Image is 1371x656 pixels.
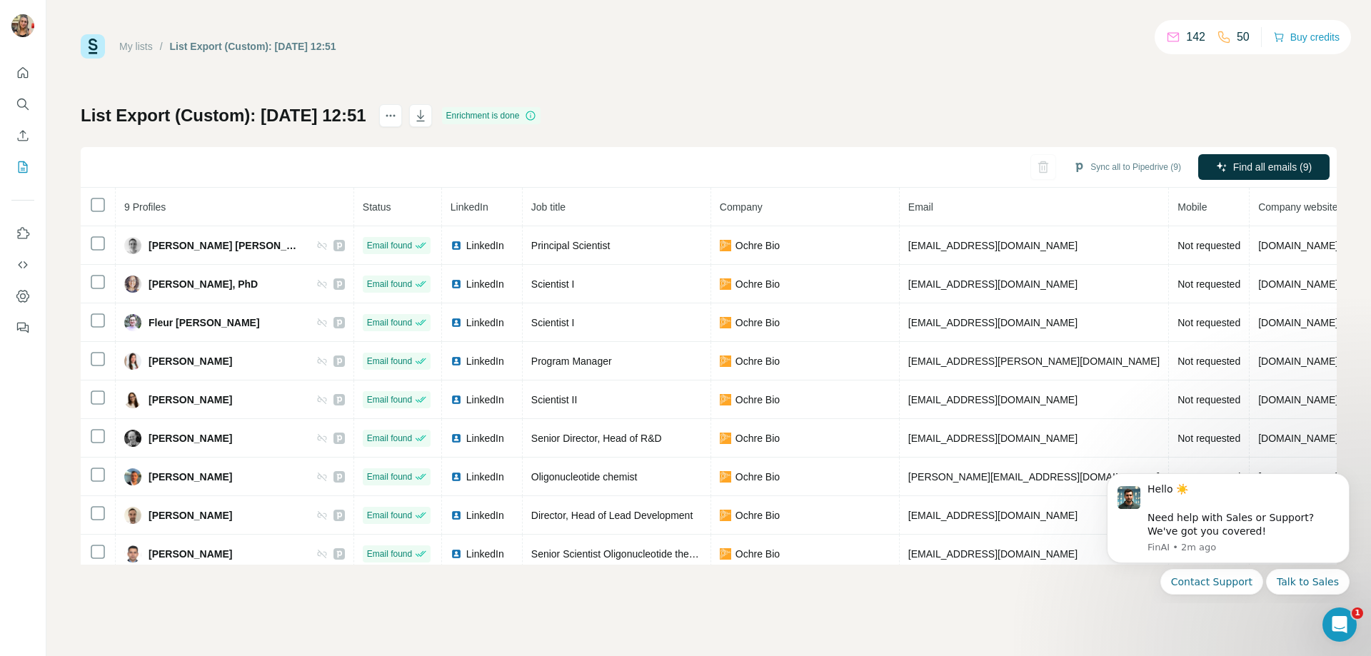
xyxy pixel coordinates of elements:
span: Email found [367,316,412,329]
p: 50 [1237,29,1250,46]
span: Not requested [1177,278,1240,290]
img: Avatar [124,353,141,370]
span: Find all emails (9) [1233,160,1312,174]
span: Fleur [PERSON_NAME] [149,316,260,330]
span: Email found [367,393,412,406]
span: 9 Profiles [124,201,166,213]
button: Use Surfe on LinkedIn [11,221,34,246]
img: company-logo [720,317,731,328]
img: company-logo [720,471,731,483]
span: LinkedIn [466,277,504,291]
img: LinkedIn logo [451,548,462,560]
span: Ochre Bio [735,547,780,561]
img: Avatar [124,391,141,408]
span: [PERSON_NAME] [PERSON_NAME] [149,238,302,253]
img: LinkedIn logo [451,355,462,367]
span: Company [720,201,763,213]
img: LinkedIn logo [451,278,462,290]
button: Dashboard [11,283,34,309]
span: LinkedIn [466,470,504,484]
span: Principal Scientist [531,240,611,251]
span: [EMAIL_ADDRESS][PERSON_NAME][DOMAIN_NAME] [908,355,1160,367]
span: Ochre Bio [735,431,780,445]
button: Quick start [11,60,34,86]
span: LinkedIn [466,238,504,253]
span: Ochre Bio [735,238,780,253]
span: [EMAIL_ADDRESS][DOMAIN_NAME] [908,510,1078,521]
p: 142 [1186,29,1205,46]
span: Senior Director, Head of R&D [531,433,662,444]
span: LinkedIn [451,201,488,213]
span: [PERSON_NAME] [149,393,232,407]
span: Ochre Bio [735,393,780,407]
span: [EMAIL_ADDRESS][DOMAIN_NAME] [908,317,1078,328]
span: Email found [367,547,412,560]
iframe: Intercom live chat [1322,607,1357,642]
span: [EMAIL_ADDRESS][DOMAIN_NAME] [908,394,1078,405]
img: LinkedIn logo [451,510,462,521]
img: Avatar [124,237,141,254]
span: Email found [367,432,412,445]
button: Feedback [11,315,34,340]
span: LinkedIn [466,354,504,368]
img: Avatar [124,276,141,293]
div: List Export (Custom): [DATE] 12:51 [170,39,336,54]
span: Company website [1258,201,1337,213]
button: Buy credits [1273,27,1340,47]
span: Ochre Bio [735,508,780,523]
img: company-logo [720,278,731,290]
img: Avatar [124,545,141,562]
span: LinkedIn [466,393,504,407]
img: company-logo [720,240,731,251]
img: company-logo [720,355,731,367]
a: My lists [119,41,153,52]
span: Not requested [1177,240,1240,251]
span: Not requested [1177,394,1240,405]
span: 1 [1352,607,1363,619]
img: LinkedIn logo [451,317,462,328]
span: [EMAIL_ADDRESS][DOMAIN_NAME] [908,240,1078,251]
iframe: Intercom notifications message [1085,460,1371,603]
span: [DOMAIN_NAME] [1258,394,1338,405]
span: Not requested [1177,433,1240,444]
span: [PERSON_NAME] [149,508,232,523]
button: Search [11,91,34,117]
span: Ochre Bio [735,277,780,291]
span: [PERSON_NAME][EMAIL_ADDRESS][DOMAIN_NAME] [908,471,1160,483]
span: LinkedIn [466,431,504,445]
img: LinkedIn logo [451,240,462,251]
span: Email found [367,509,412,522]
img: Surfe Logo [81,34,105,59]
img: Avatar [124,314,141,331]
span: Oligonucleotide chemist [531,471,638,483]
span: Not requested [1177,317,1240,328]
span: [PERSON_NAME], PhD [149,277,258,291]
span: LinkedIn [466,547,504,561]
span: [EMAIL_ADDRESS][DOMAIN_NAME] [908,433,1078,444]
span: Job title [531,201,566,213]
span: Ochre Bio [735,354,780,368]
button: actions [379,104,402,127]
span: [PERSON_NAME] [149,547,232,561]
img: LinkedIn logo [451,433,462,444]
span: [PERSON_NAME] [149,354,232,368]
span: [DOMAIN_NAME] [1258,355,1338,367]
span: Email found [367,278,412,291]
img: company-logo [720,394,731,405]
span: Not requested [1177,355,1240,367]
img: Avatar [124,430,141,447]
span: Ochre Bio [735,470,780,484]
button: My lists [11,154,34,180]
span: Email found [367,470,412,483]
span: Senior Scientist Oligonucleotide therapeutics [531,548,730,560]
li: / [160,39,163,54]
h1: List Export (Custom): [DATE] 12:51 [81,104,366,127]
img: Avatar [124,507,141,524]
img: Avatar [11,14,34,37]
span: [EMAIL_ADDRESS][DOMAIN_NAME] [908,278,1078,290]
